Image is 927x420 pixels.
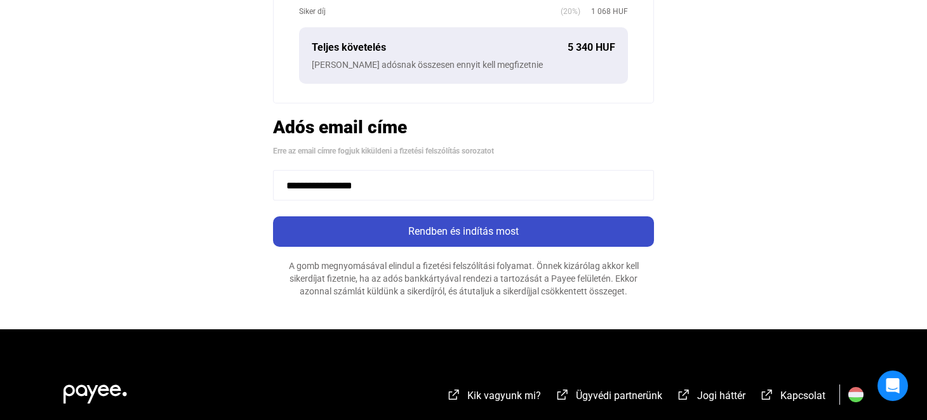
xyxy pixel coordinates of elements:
img: external-link-white [446,388,462,401]
a: external-link-whiteKik vagyunk mi? [446,391,541,404]
div: A gomb megnyomásával elindul a fizetési felszólítási folyamat. Önnek kizárólag akkor kell sikerdí... [273,259,654,298]
span: 1 068 HUF [580,5,628,18]
img: HU.svg [848,387,864,402]
a: external-link-whiteÜgyvédi partnerünk [555,391,662,404]
div: Erre az email címre fogjuk kiküldeni a fizetési felszólítás sorozatot [273,145,654,157]
span: Kapcsolat [780,390,825,402]
span: (20%) [561,5,580,18]
img: white-payee-white-dot.svg [63,377,127,404]
img: external-link-white [759,388,775,401]
button: Rendben és indítás most [273,216,654,247]
span: Ügyvédi partnerünk [576,390,662,402]
img: external-link-white [555,388,570,401]
a: external-link-whiteKapcsolat [759,391,825,404]
div: Siker díj [299,5,561,18]
a: external-link-whiteJogi háttér [676,391,745,404]
span: Kik vagyunk mi? [467,390,541,402]
div: Open Intercom Messenger [877,371,908,401]
h2: Adós email címe [273,116,654,138]
div: Rendben és indítás most [277,224,650,239]
div: Teljes követelés [312,40,568,55]
span: Jogi háttér [697,390,745,402]
div: [PERSON_NAME] adósnak összesen ennyit kell megfizetnie [312,58,615,71]
div: 5 340 HUF [568,40,615,55]
img: external-link-white [676,388,691,401]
